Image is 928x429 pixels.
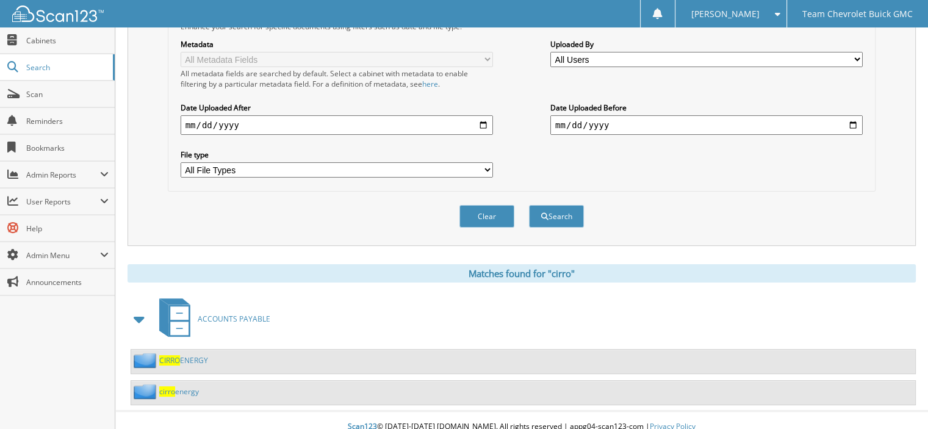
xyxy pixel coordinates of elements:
[550,103,863,113] label: Date Uploaded Before
[134,353,159,368] img: folder2.png
[181,39,493,49] label: Metadata
[26,116,109,126] span: Reminders
[26,143,109,153] span: Bookmarks
[181,150,493,160] label: File type
[26,250,100,261] span: Admin Menu
[867,370,928,429] iframe: Chat Widget
[152,295,270,343] a: ACCOUNTS PAYABLE
[181,103,493,113] label: Date Uploaded After
[550,115,863,135] input: end
[459,205,514,228] button: Clear
[181,68,493,89] div: All metadata fields are searched by default. Select a cabinet with metadata to enable filtering b...
[26,277,109,287] span: Announcements
[26,35,109,46] span: Cabinets
[198,314,270,324] span: ACCOUNTS PAYABLE
[691,10,759,18] span: [PERSON_NAME]
[26,223,109,234] span: Help
[12,5,104,22] img: scan123-logo-white.svg
[26,89,109,99] span: Scan
[159,386,199,397] a: cirroenergy
[550,39,863,49] label: Uploaded By
[26,170,100,180] span: Admin Reports
[802,10,913,18] span: Team Chevrolet Buick GMC
[26,196,100,207] span: User Reports
[26,62,107,73] span: Search
[159,355,180,366] span: CIRRO
[159,355,208,366] a: CIRROENERGY
[128,264,916,283] div: Matches found for "cirro"
[159,386,175,397] span: cirro
[134,384,159,399] img: folder2.png
[529,205,584,228] button: Search
[181,115,493,135] input: start
[422,79,438,89] a: here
